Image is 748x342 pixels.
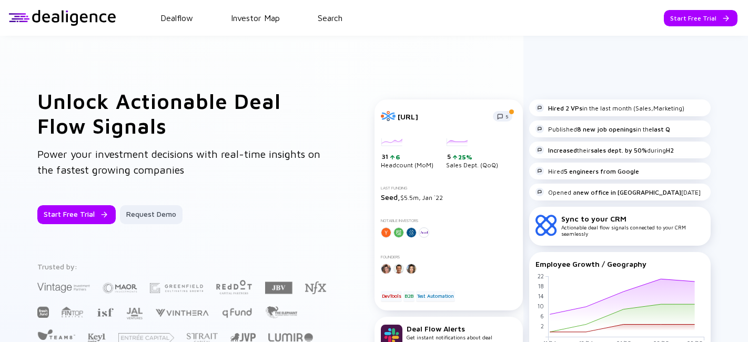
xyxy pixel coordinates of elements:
[37,205,116,224] button: Start Free Trial
[150,283,203,293] img: Greenfield Partners
[381,218,517,223] div: Notable Investors
[561,214,704,223] div: Sync to your CRM
[37,88,332,138] h1: Unlock Actionable Deal Flow Signals
[591,146,647,154] strong: sales dept. by 50%
[216,278,252,295] img: Red Dot Capital Partners
[535,188,701,196] div: Opened a [DATE]
[535,104,684,112] div: in the last month (Sales,Marketing)
[535,146,674,154] div: their during
[535,125,670,133] div: Published in the
[305,281,326,294] img: NFX
[265,281,292,295] img: JBV Capital
[416,291,455,301] div: Test Automation
[538,283,543,289] tspan: 18
[652,125,670,133] strong: last Q
[540,323,543,329] tspan: 2
[447,153,498,161] div: 5
[268,333,313,341] img: Lumir Ventures
[381,138,433,169] div: Headcount (MoM)
[535,167,639,175] div: Hired
[37,262,329,271] div: Trusted by:
[221,306,252,319] img: Q Fund
[548,146,577,154] strong: Increased
[403,291,415,301] div: B2B
[537,273,543,279] tspan: 22
[37,281,90,294] img: Vintage Investment Partners
[96,307,114,317] img: Israel Secondary Fund
[577,125,636,133] strong: 8 new job openings
[577,188,681,196] strong: new office in [GEOGRAPHIC_DATA]
[62,306,84,318] img: FINTOP Capital
[564,167,639,175] strong: 5 engineers from Google
[382,153,433,161] div: 31
[103,279,137,297] img: Maor Investments
[231,13,280,23] a: Investor Map
[126,308,143,319] img: JAL Ventures
[37,148,320,176] span: Power your investment decisions with real-time insights on the fastest growing companies
[538,293,543,299] tspan: 14
[230,333,256,341] img: Jerusalem Venture Partners
[381,193,517,202] div: $5.5m, Jan `22
[666,146,674,154] strong: H2
[120,205,183,224] button: Request Demo
[381,255,517,259] div: Founders
[155,308,209,318] img: Vinthera
[540,313,543,319] tspan: 6
[318,13,342,23] a: Search
[395,153,400,161] div: 6
[457,153,472,161] div: 25%
[548,104,582,112] strong: Hired 2 VPs
[381,193,400,202] span: Seed,
[37,329,75,340] img: Team8
[446,138,498,169] div: Sales Dept. (QoQ)
[561,214,704,237] div: Actionable deal flow signals connected to your CRM seamlessly
[398,112,487,121] div: [URL]
[381,186,517,190] div: Last Funding
[381,291,402,301] div: DevTools
[537,303,543,309] tspan: 10
[664,10,737,26] button: Start Free Trial
[160,13,193,23] a: Dealflow
[407,324,492,333] div: Deal Flow Alerts
[265,306,297,318] img: The Elephant
[535,259,704,268] div: Employee Growth / Geography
